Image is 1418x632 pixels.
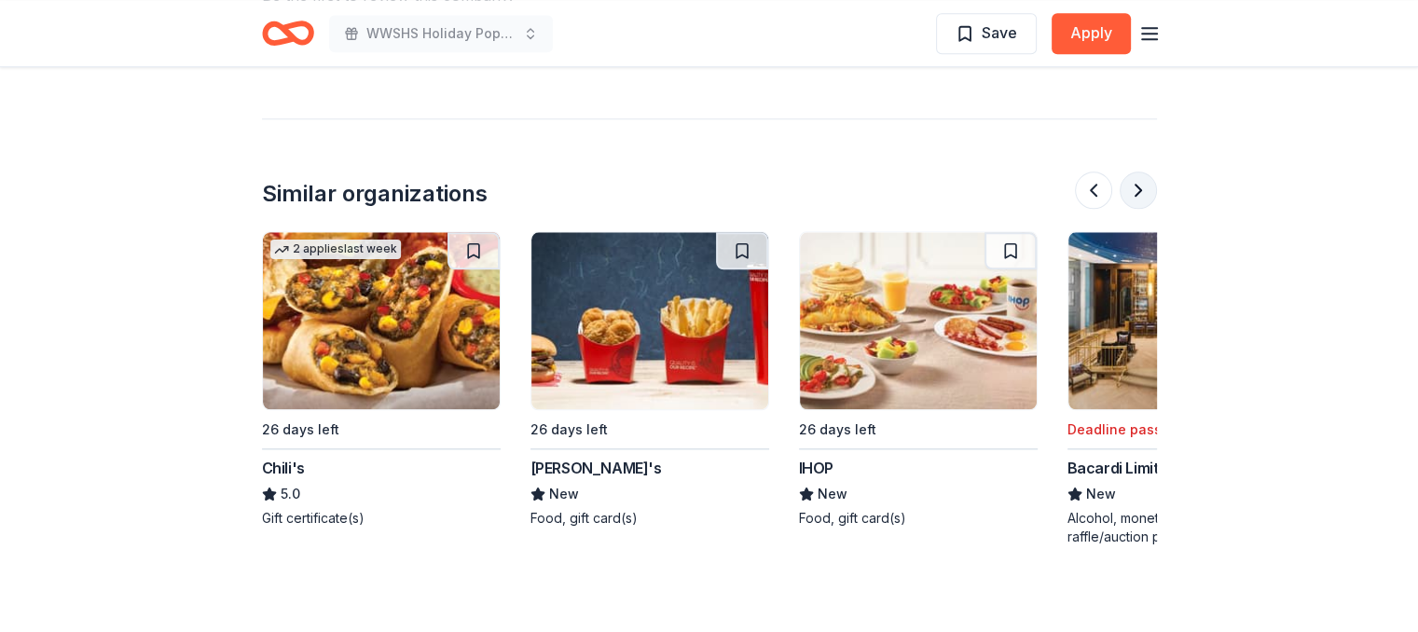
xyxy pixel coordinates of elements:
[818,483,847,505] span: New
[1067,231,1306,546] a: Image for Bacardi LimitedDeadline passedBacardi LimitedNewAlcohol, monetary donation, raffle/auct...
[530,231,769,528] a: Image for Wendy's26 days left[PERSON_NAME]'sNewFood, gift card(s)
[329,15,553,52] button: WWSHS Holiday Pops Band Concert
[262,11,314,55] a: Home
[270,240,401,259] div: 2 applies last week
[530,419,608,441] div: 26 days left
[281,483,300,505] span: 5.0
[1067,419,1178,441] div: Deadline passed
[1067,509,1306,546] div: Alcohol, monetary donation, raffle/auction prize(s)
[262,509,501,528] div: Gift certificate(s)
[262,457,305,479] div: Chili's
[800,232,1037,409] img: Image for IHOP
[799,509,1038,528] div: Food, gift card(s)
[262,419,339,441] div: 26 days left
[530,509,769,528] div: Food, gift card(s)
[531,232,768,409] img: Image for Wendy's
[982,21,1017,45] span: Save
[1086,483,1116,505] span: New
[936,13,1037,54] button: Save
[530,457,662,479] div: [PERSON_NAME]'s
[1067,457,1177,479] div: Bacardi Limited
[1068,232,1305,409] img: Image for Bacardi Limited
[262,231,501,528] a: Image for Chili's2 applieslast week26 days leftChili's5.0Gift certificate(s)
[549,483,579,505] span: New
[366,22,516,45] span: WWSHS Holiday Pops Band Concert
[263,232,500,409] img: Image for Chili's
[799,419,876,441] div: 26 days left
[1052,13,1131,54] button: Apply
[262,179,488,209] div: Similar organizations
[799,231,1038,528] a: Image for IHOP26 days leftIHOPNewFood, gift card(s)
[799,457,833,479] div: IHOP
